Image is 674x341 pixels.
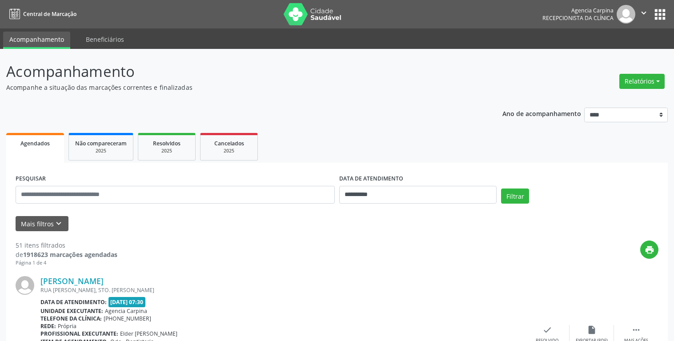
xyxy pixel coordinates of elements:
span: Cancelados [214,140,244,147]
img: img [16,276,34,295]
p: Acompanhe a situação das marcações correntes e finalizadas [6,83,469,92]
div: 2025 [75,148,127,154]
i: check [542,325,552,335]
button: Mais filtroskeyboard_arrow_down [16,216,68,232]
span: Recepcionista da clínica [542,14,614,22]
div: 2025 [207,148,251,154]
button: print [640,241,658,259]
div: 51 itens filtrados [16,241,117,250]
i:  [639,8,649,18]
div: Agencia Carpina [542,7,614,14]
a: [PERSON_NAME] [40,276,104,286]
strong: 1918623 marcações agendadas [23,250,117,259]
p: Acompanhamento [6,60,469,83]
label: PESQUISAR [16,172,46,186]
span: Não compareceram [75,140,127,147]
b: Data de atendimento: [40,298,107,306]
i: print [645,245,654,255]
b: Telefone da clínica: [40,315,102,322]
button: apps [652,7,668,22]
span: Própria [58,322,76,330]
div: Página 1 de 4 [16,259,117,267]
div: 2025 [144,148,189,154]
b: Unidade executante: [40,307,103,315]
span: [DATE] 07:30 [108,297,146,307]
span: Resolvidos [153,140,181,147]
button: Filtrar [501,189,529,204]
a: Acompanhamento [3,32,70,49]
span: [PHONE_NUMBER] [104,315,151,322]
i: insert_drive_file [587,325,597,335]
button: Relatórios [619,74,665,89]
a: Beneficiários [80,32,130,47]
img: img [617,5,635,24]
b: Rede: [40,322,56,330]
a: Central de Marcação [6,7,76,21]
label: DATA DE ATENDIMENTO [339,172,403,186]
span: Agencia Carpina [105,307,147,315]
span: Central de Marcação [23,10,76,18]
p: Ano de acompanhamento [502,108,581,119]
span: Agendados [20,140,50,147]
b: Profissional executante: [40,330,118,337]
i: keyboard_arrow_down [54,219,64,229]
div: de [16,250,117,259]
i:  [631,325,641,335]
div: RUA [PERSON_NAME], STO. [PERSON_NAME] [40,286,525,294]
button:  [635,5,652,24]
span: Elder [PERSON_NAME] [120,330,177,337]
